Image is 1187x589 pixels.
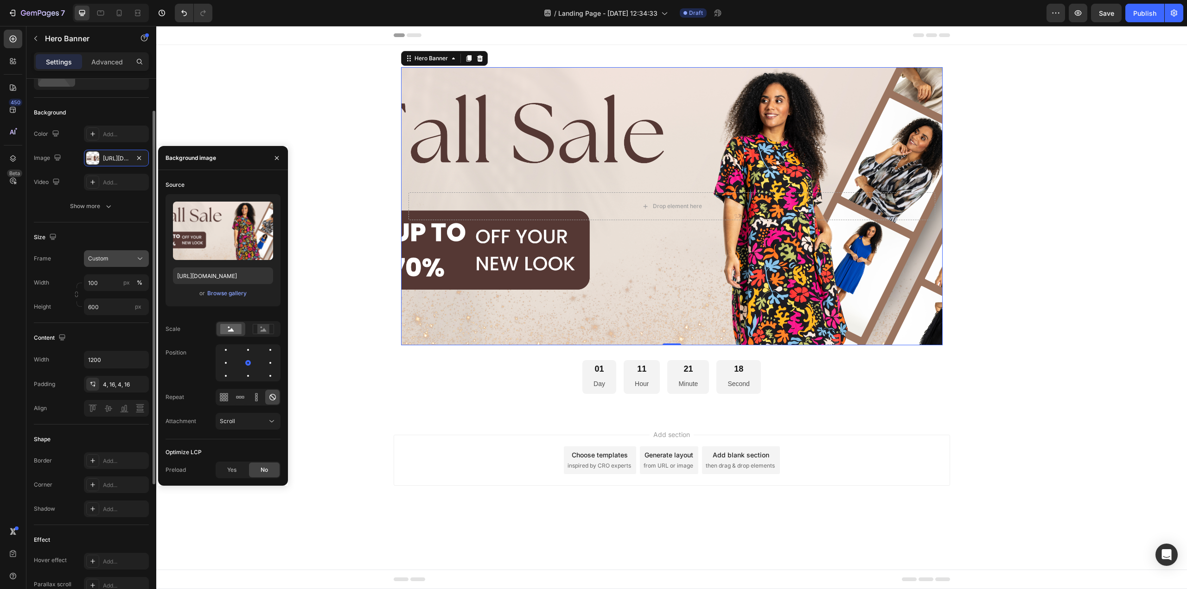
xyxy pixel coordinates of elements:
[91,57,123,67] p: Advanced
[173,267,273,284] input: https://example.com/image.jpg
[554,8,556,18] span: /
[522,338,542,348] div: 21
[34,198,149,215] button: Show more
[34,505,55,513] div: Shadow
[1099,9,1114,17] span: Save
[84,351,148,368] input: Auto
[34,254,51,263] label: Frame
[34,303,51,311] label: Height
[34,435,51,443] div: Shape
[34,580,71,589] div: Parallax scroll
[411,436,475,444] span: inspired by CRO experts
[571,338,593,348] div: 18
[134,277,145,288] button: px
[488,424,537,434] div: Generate layout
[103,178,147,187] div: Add...
[103,154,130,163] div: [URL][DOMAIN_NAME]
[1155,544,1178,566] div: Open Intercom Messenger
[135,303,141,310] span: px
[84,298,149,315] input: px
[34,536,50,544] div: Effect
[34,231,58,244] div: Size
[61,7,65,19] p: 7
[34,380,55,388] div: Padding
[9,99,22,106] div: 450
[70,202,113,211] div: Show more
[479,338,492,348] div: 11
[34,404,47,412] div: Align
[173,202,273,260] img: preview-image
[437,352,449,364] p: Day
[166,348,186,357] div: Position
[245,41,786,319] div: Background Image
[84,250,149,267] button: Custom
[137,279,142,287] div: %
[256,28,294,37] div: Hero Banner
[166,393,184,401] div: Repeat
[34,456,52,465] div: Border
[123,279,130,287] div: px
[487,436,537,444] span: from URL or image
[216,413,281,430] button: Scroll
[227,466,236,474] span: Yes
[34,355,49,364] div: Width
[34,128,61,140] div: Color
[493,404,537,413] span: Add section
[571,352,593,364] p: Second
[4,4,69,22] button: 7
[46,57,72,67] p: Settings
[34,481,52,489] div: Corner
[7,170,22,177] div: Beta
[88,254,108,263] span: Custom
[261,466,268,474] span: No
[479,352,492,364] p: Hour
[166,181,185,189] div: Source
[558,8,657,18] span: Landing Page - [DATE] 12:34:33
[556,424,613,434] div: Add blank section
[103,130,147,139] div: Add...
[166,466,186,474] div: Preload
[689,9,703,17] span: Draft
[166,154,216,162] div: Background image
[84,274,149,291] input: px%
[103,457,147,465] div: Add...
[34,332,68,344] div: Content
[166,325,180,333] div: Scale
[121,277,132,288] button: %
[103,481,147,489] div: Add...
[1133,8,1156,18] div: Publish
[1125,4,1164,22] button: Publish
[175,4,212,22] div: Undo/Redo
[549,436,619,444] span: then drag & drop elements
[34,152,63,165] div: Image
[34,108,66,117] div: Background
[437,338,449,348] div: 01
[522,352,542,364] p: Minute
[103,380,147,389] div: 4, 16, 4, 16
[34,176,62,189] div: Video
[166,417,196,425] div: Attachment
[497,177,546,184] div: Drop element here
[415,424,472,434] div: Choose templates
[103,505,147,513] div: Add...
[34,279,49,287] label: Width
[45,33,124,44] p: Hero Banner
[220,418,235,424] span: Scroll
[199,288,205,299] span: or
[1091,4,1122,22] button: Save
[156,26,1187,589] iframe: Design area
[207,289,247,298] button: Browse gallery
[103,557,147,566] div: Add...
[34,556,67,564] div: Hover effect
[166,448,202,456] div: Optimize LCP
